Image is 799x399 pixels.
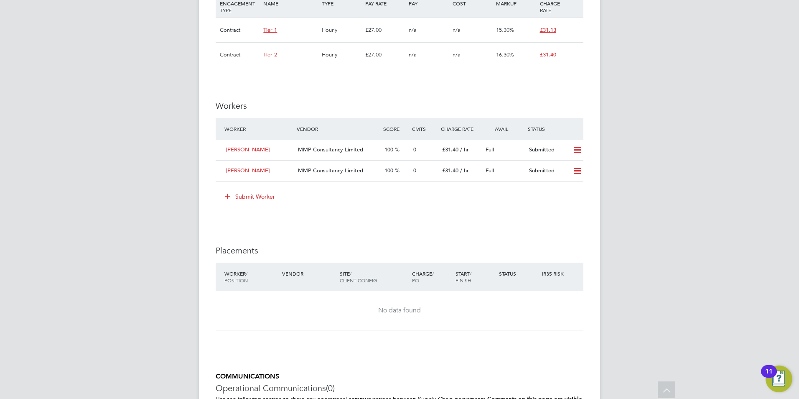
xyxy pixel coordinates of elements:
span: [PERSON_NAME] [226,167,270,174]
span: / Position [224,270,248,284]
span: (0) [326,383,335,394]
div: Vendor [280,266,338,281]
span: n/a [453,26,461,33]
div: Status [526,121,583,136]
div: Hourly [320,18,363,42]
div: Charge [410,266,453,288]
div: £27.00 [363,18,407,42]
button: Submit Worker [219,190,282,203]
span: n/a [409,51,417,58]
span: 0 [413,146,416,153]
div: Score [381,121,410,136]
span: 16.30% [496,51,514,58]
div: Avail [482,121,526,136]
div: Hourly [320,43,363,67]
div: Contract [218,18,261,42]
div: Charge Rate [439,121,482,136]
div: Submitted [526,164,569,178]
span: / Finish [455,270,471,284]
h3: Operational Communications [216,383,583,394]
div: Vendor [295,121,381,136]
span: £31.40 [442,167,458,174]
span: n/a [409,26,417,33]
h5: COMMUNICATIONS [216,372,583,381]
div: Cmts [410,121,439,136]
button: Open Resource Center, 11 new notifications [766,366,792,392]
span: / Client Config [340,270,377,284]
div: Site [338,266,410,288]
div: No data found [224,306,575,315]
span: 100 [384,167,393,174]
span: 0 [413,167,416,174]
div: Status [497,266,540,281]
div: Worker [222,121,295,136]
span: £31.40 [442,146,458,153]
span: MMP Consultancy Limited [298,146,363,153]
span: Tier 2 [263,51,277,58]
span: MMP Consultancy Limited [298,167,363,174]
span: Tier 1 [263,26,277,33]
span: £31.40 [540,51,556,58]
span: 100 [384,146,393,153]
span: £31.13 [540,26,556,33]
h3: Workers [216,100,583,111]
div: Contract [218,43,261,67]
div: £27.00 [363,43,407,67]
div: Start [453,266,497,288]
div: 11 [765,371,773,382]
span: / hr [460,167,469,174]
span: [PERSON_NAME] [226,146,270,153]
span: 15.30% [496,26,514,33]
div: Worker [222,266,280,288]
span: / PO [412,270,434,284]
span: / hr [460,146,469,153]
div: Submitted [526,143,569,157]
span: Full [486,167,494,174]
span: n/a [453,51,461,58]
h3: Placements [216,245,583,256]
div: IR35 Risk [540,266,569,281]
span: Full [486,146,494,153]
